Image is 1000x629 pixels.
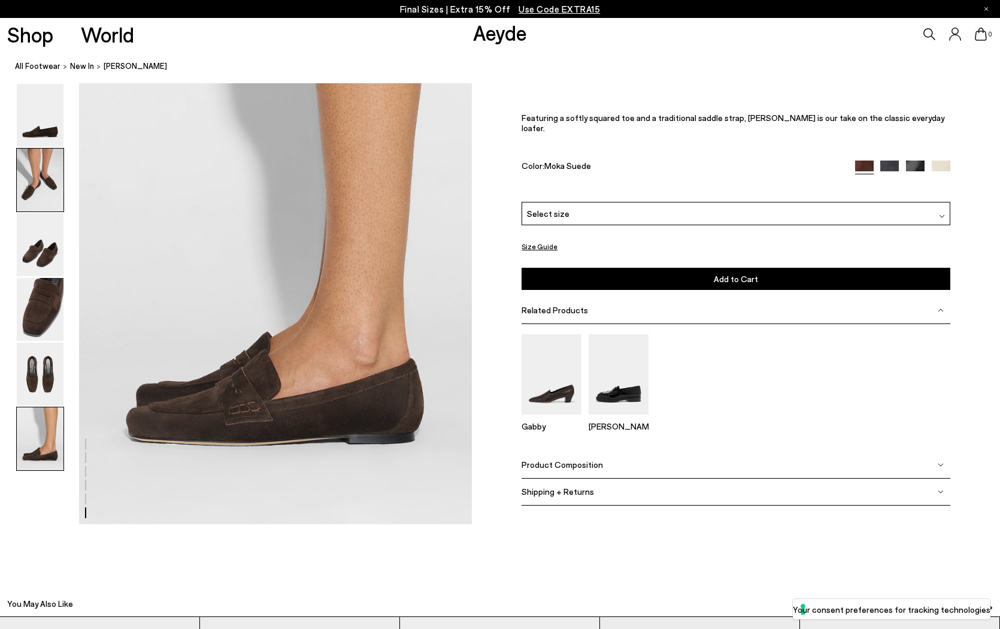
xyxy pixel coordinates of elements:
[522,268,950,290] button: Add to Cart
[70,61,94,71] span: New In
[522,334,581,414] img: Gabby Almond-Toe Loafers
[522,421,581,431] p: Gabby
[17,407,63,470] img: Lana Suede Loafers - Image 6
[522,161,841,174] div: Color:
[589,334,649,414] img: Leon Loafers
[7,24,53,45] a: Shop
[70,60,94,72] a: New In
[987,31,993,38] span: 0
[522,406,581,431] a: Gabby Almond-Toe Loafers Gabby
[15,50,1000,83] nav: breadcrumb
[965,595,975,613] button: Previous slide
[527,207,569,220] span: Select size
[522,486,594,497] span: Shipping + Returns
[522,305,588,315] span: Related Products
[522,459,603,470] span: Product Composition
[793,603,990,616] label: Your consent preferences for tracking technologies
[104,60,167,72] span: [PERSON_NAME]
[519,4,600,14] span: Navigate to /collections/ss25-final-sizes
[985,595,995,613] button: Next slide
[522,113,950,133] p: Featuring a softly squared toe and a traditional saddle strap, [PERSON_NAME] is our take on the c...
[938,488,944,494] img: svg%3E
[938,307,944,313] img: svg%3E
[17,149,63,211] img: Lana Suede Loafers - Image 2
[793,599,990,619] button: Your consent preferences for tracking technologies
[975,28,987,41] a: 0
[589,406,649,431] a: Leon Loafers [PERSON_NAME]
[473,20,527,45] a: Aeyde
[17,84,63,147] img: Lana Suede Loafers - Image 1
[544,161,591,171] span: Moka Suede
[7,598,73,610] h2: You May Also Like
[714,274,758,284] span: Add to Cart
[15,60,60,72] a: All Footwear
[938,461,944,467] img: svg%3E
[939,213,945,219] img: svg%3E
[589,421,649,431] p: [PERSON_NAME]
[81,24,134,45] a: World
[17,278,63,341] img: Lana Suede Loafers - Image 4
[17,213,63,276] img: Lana Suede Loafers - Image 3
[17,343,63,406] img: Lana Suede Loafers - Image 5
[522,239,557,254] button: Size Guide
[400,2,601,17] p: Final Sizes | Extra 15% Off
